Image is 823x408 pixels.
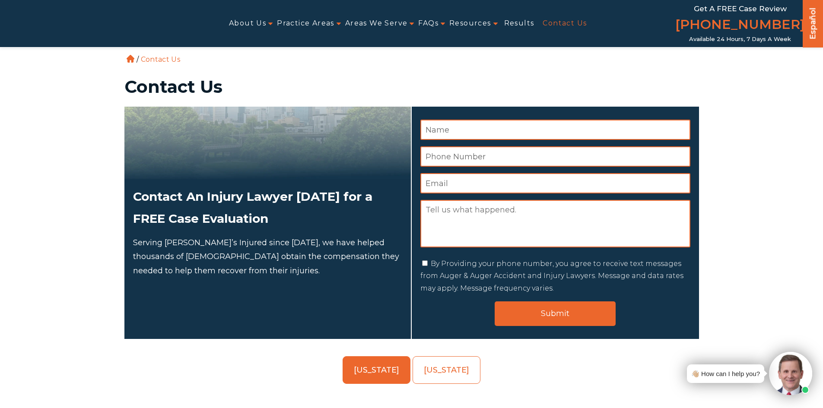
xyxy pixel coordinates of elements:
a: [US_STATE] [343,356,410,384]
img: Attorneys [124,107,411,179]
h1: Contact Us [124,78,699,95]
a: Areas We Serve [345,14,408,33]
div: 👋🏼 How can I help you? [691,368,760,380]
img: Auger & Auger Accident and Injury Lawyers Logo [5,13,140,34]
a: FAQs [418,14,439,33]
a: [PHONE_NUMBER] [675,15,805,36]
a: Results [504,14,534,33]
span: Get a FREE Case Review [694,4,787,13]
input: Name [420,120,690,140]
a: Resources [449,14,491,33]
input: Phone Number [420,146,690,167]
img: Intaker widget Avatar [769,352,812,395]
a: [US_STATE] [413,356,480,384]
span: Available 24 Hours, 7 Days a Week [689,36,791,43]
li: Contact Us [139,55,182,63]
label: By Providing your phone number, you agree to receive text messages from Auger & Auger Accident an... [420,259,683,293]
a: Home [127,55,134,63]
input: Submit [495,301,616,326]
a: About Us [229,14,266,33]
input: Email [420,173,690,193]
h2: Contact An Injury Lawyer [DATE] for a FREE Case Evaluation [133,186,402,229]
a: Practice Areas [277,14,334,33]
p: Serving [PERSON_NAME]’s Injured since [DATE], we have helped thousands of [DEMOGRAPHIC_DATA] obta... [133,236,402,278]
a: Contact Us [543,14,587,33]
